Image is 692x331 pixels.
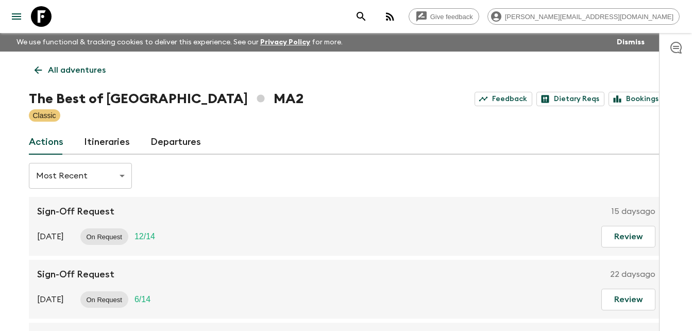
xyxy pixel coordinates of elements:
[33,110,56,121] p: Classic
[37,230,64,243] p: [DATE]
[150,130,201,155] a: Departures
[12,33,347,52] p: We use functional & tracking cookies to deliver this experience. See our for more.
[601,226,655,247] button: Review
[134,293,150,306] p: 6 / 14
[614,35,647,49] button: Dismiss
[601,289,655,310] button: Review
[609,92,664,106] a: Bookings
[6,6,27,27] button: menu
[37,205,114,218] p: Sign-Off Request
[487,8,680,25] div: [PERSON_NAME][EMAIL_ADDRESS][DOMAIN_NAME]
[128,228,161,245] div: Trip Fill
[80,233,128,241] span: On Request
[48,64,106,76] p: All adventures
[80,296,128,304] span: On Request
[37,268,114,280] p: Sign-Off Request
[37,293,64,306] p: [DATE]
[610,268,655,280] p: 22 days ago
[536,92,604,106] a: Dietary Reqs
[612,205,655,218] p: 15 days ago
[425,13,479,21] span: Give feedback
[475,92,532,106] a: Feedback
[260,39,310,46] a: Privacy Policy
[29,161,132,190] div: Most Recent
[351,6,372,27] button: search adventures
[29,60,111,80] a: All adventures
[128,291,157,308] div: Trip Fill
[84,130,130,155] a: Itineraries
[29,89,303,109] h1: The Best of [GEOGRAPHIC_DATA] MA2
[499,13,679,21] span: [PERSON_NAME][EMAIL_ADDRESS][DOMAIN_NAME]
[409,8,479,25] a: Give feedback
[134,230,155,243] p: 12 / 14
[29,130,63,155] a: Actions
